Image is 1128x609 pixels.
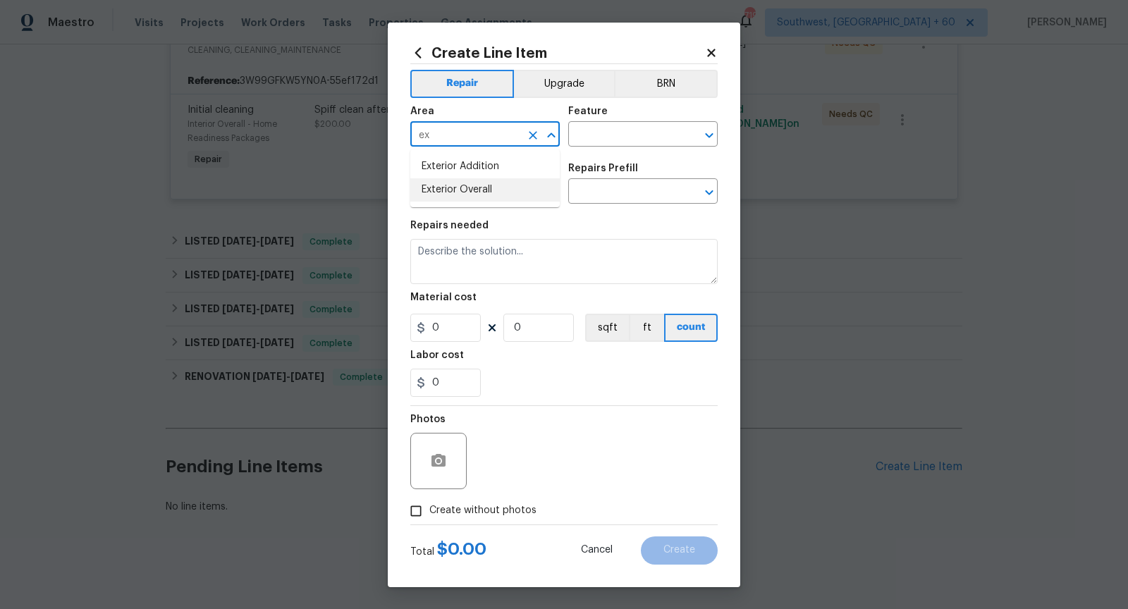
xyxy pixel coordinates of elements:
[568,106,608,116] h5: Feature
[641,536,718,565] button: Create
[558,536,635,565] button: Cancel
[410,106,434,116] h5: Area
[514,70,615,98] button: Upgrade
[581,545,613,555] span: Cancel
[410,70,514,98] button: Repair
[429,503,537,518] span: Create without photos
[699,125,719,145] button: Open
[410,350,464,360] h5: Labor cost
[437,541,486,558] span: $ 0.00
[699,183,719,202] button: Open
[523,125,543,145] button: Clear
[410,414,446,424] h5: Photos
[410,178,560,202] li: Exterior Overall
[664,314,718,342] button: count
[410,155,560,178] li: Exterior Addition
[585,314,629,342] button: sqft
[663,545,695,555] span: Create
[568,164,638,173] h5: Repairs Prefill
[629,314,664,342] button: ft
[541,125,561,145] button: Close
[410,221,489,230] h5: Repairs needed
[614,70,718,98] button: BRN
[410,293,477,302] h5: Material cost
[410,542,486,559] div: Total
[410,45,705,61] h2: Create Line Item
